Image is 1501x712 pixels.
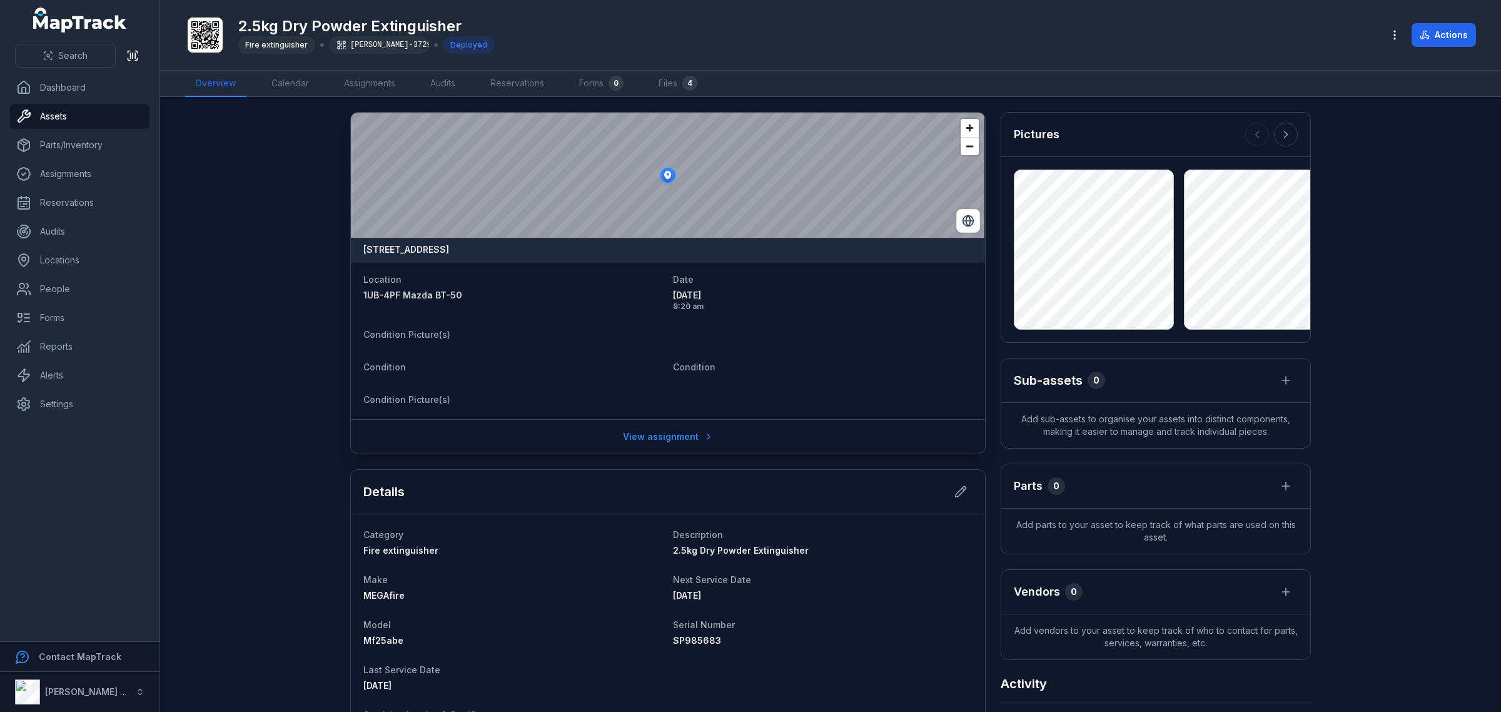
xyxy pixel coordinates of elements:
a: 1UB-4PF Mazda BT-50 [363,289,663,302]
a: Audits [420,71,465,97]
canvas: Map [351,113,984,238]
time: 3/22/2026, 12:00:00 AM [673,590,701,601]
span: Fire extinguisher [363,545,438,556]
a: Reservations [480,71,554,97]
div: Deployed [443,36,495,54]
span: Location [363,274,402,285]
time: 9/30/2025, 9:20:22 AM [673,289,973,312]
a: Dashboard [10,75,149,100]
h3: Pictures [1014,126,1059,143]
span: Mf25abe [363,635,403,646]
a: MapTrack [33,8,127,33]
span: Add parts to your asset to keep track of what parts are used on this asset. [1001,509,1310,554]
div: 0 [609,76,624,91]
strong: Contact MapTrack [39,651,121,662]
span: Description [673,529,723,540]
a: Assignments [10,161,149,186]
a: Assets [10,104,149,129]
a: Forms [10,305,149,330]
h1: 2.5kg Dry Powder Extinguisher [238,16,495,36]
span: [DATE] [673,590,701,601]
h3: Parts [1014,477,1043,495]
span: 2.5kg Dry Powder Extinguisher [673,545,809,556]
h2: Activity [1001,675,1047,693]
span: [DATE] [673,289,973,302]
span: Condition Picture(s) [363,394,450,405]
span: Last Service Date [363,664,440,675]
a: Settings [10,392,149,417]
a: Assignments [334,71,405,97]
a: Parts/Inventory [10,133,149,158]
span: Date [673,274,694,285]
a: Calendar [261,71,319,97]
a: Reports [10,334,149,359]
span: Model [363,619,391,630]
button: Switch to Satellite View [956,209,980,233]
a: People [10,277,149,302]
h3: Vendors [1014,583,1060,601]
a: Forms0 [569,71,634,97]
div: 0 [1088,372,1105,389]
span: Serial Number [673,619,735,630]
strong: [STREET_ADDRESS] [363,243,449,256]
span: [DATE] [363,680,392,691]
span: Category [363,529,403,540]
span: 1UB-4PF Mazda BT-50 [363,290,462,300]
span: Search [58,49,88,62]
h2: Sub-assets [1014,372,1083,389]
a: Files4 [649,71,707,97]
span: Fire extinguisher [245,40,308,49]
time: 9/22/2025, 12:00:00 AM [363,680,392,691]
span: 9:20 am [673,302,973,312]
h2: Details [363,483,405,501]
button: Zoom out [961,137,979,155]
a: Reservations [10,190,149,215]
div: 0 [1065,583,1083,601]
span: Next Service Date [673,574,751,585]
span: Make [363,574,388,585]
button: Search [15,44,116,68]
span: Condition [363,362,406,372]
a: Locations [10,248,149,273]
a: Overview [185,71,246,97]
div: 0 [1048,477,1065,495]
a: Alerts [10,363,149,388]
span: SP985683 [673,635,721,646]
a: Audits [10,219,149,244]
div: [PERSON_NAME]-3729 [329,36,429,54]
button: Zoom in [961,119,979,137]
span: Condition Picture(s) [363,329,450,340]
span: Add vendors to your asset to keep track of who to contact for parts, services, warranties, etc. [1001,614,1310,659]
span: Add sub-assets to organise your assets into distinct components, making it easier to manage and t... [1001,403,1310,448]
strong: [PERSON_NAME] Air [45,686,132,697]
button: Actions [1412,23,1476,47]
div: 4 [682,76,697,91]
a: View assignment [615,425,722,449]
span: MEGAfire [363,590,405,601]
span: Condition [673,362,715,372]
